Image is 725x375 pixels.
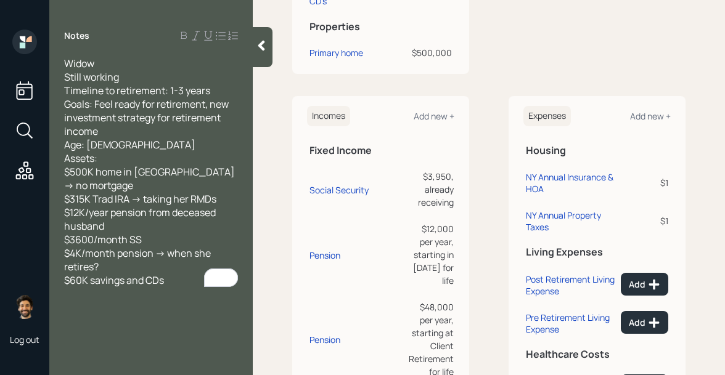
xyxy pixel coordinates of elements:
[630,110,671,122] div: Add new +
[12,294,37,319] img: eric-schwartz-headshot.png
[526,209,616,233] div: NY Annual Property Taxes
[526,312,616,335] div: Pre Retirement Living Expense
[621,311,668,334] button: Add
[309,334,340,345] div: Pension
[309,145,454,156] h5: Fixed Income
[10,334,39,345] div: Log out
[526,246,668,258] h5: Living Expenses
[526,349,668,360] h5: Healthcare Costs
[621,214,668,227] div: $1
[309,249,340,261] div: Pension
[309,184,369,196] div: Social Security
[412,46,452,59] div: $500,000
[309,46,363,59] div: Primary home
[629,278,660,291] div: Add
[409,222,454,287] div: $12,000 per year, starting in [DATE] for life
[309,21,452,33] h5: Properties
[64,30,89,42] label: Notes
[526,171,616,195] div: NY Annual Insurance & HOA
[414,110,454,122] div: Add new +
[64,57,237,287] span: Widow Still working Timeline to retirement: 1-3 years Goals: Feel ready for retirement, new inves...
[526,145,668,156] h5: Housing
[523,106,571,126] h6: Expenses
[629,317,660,329] div: Add
[621,273,668,296] button: Add
[526,273,616,297] div: Post Retirement Living Expense
[621,176,668,189] div: $1
[409,170,454,209] div: $3,950, already receiving
[64,57,238,287] div: To enrich screen reader interactions, please activate Accessibility in Grammarly extension settings
[307,106,350,126] h6: Incomes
